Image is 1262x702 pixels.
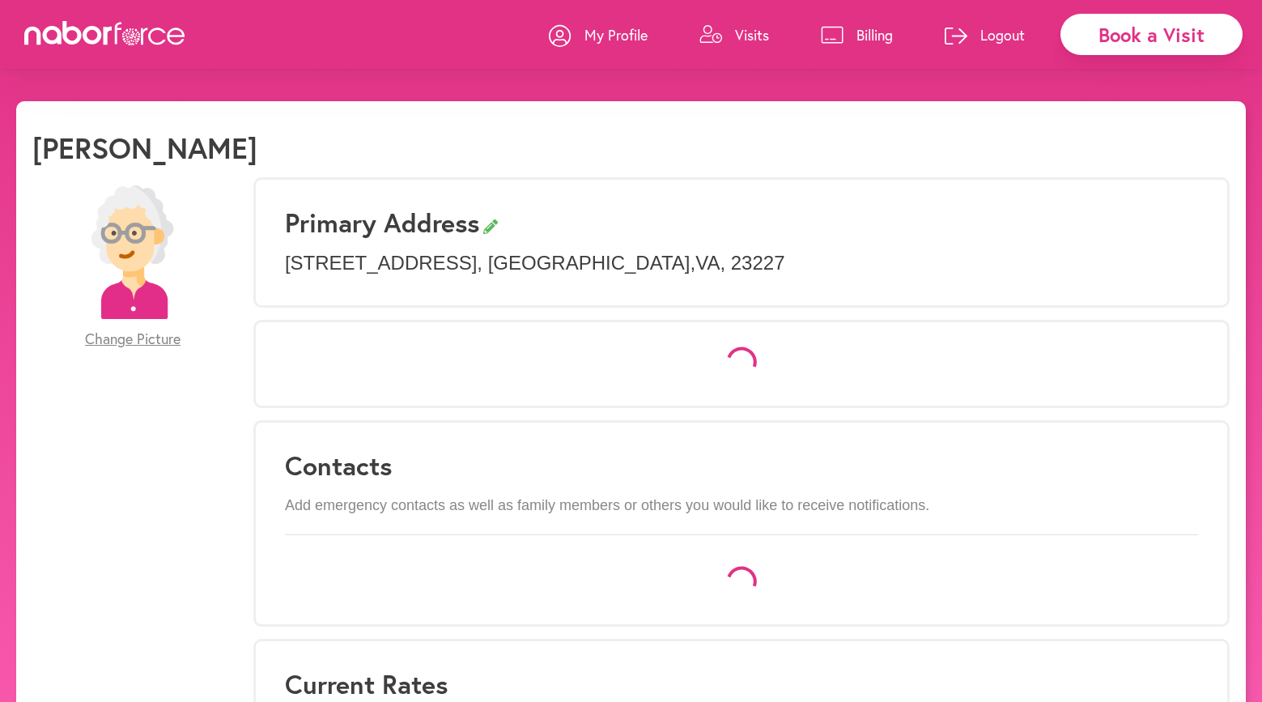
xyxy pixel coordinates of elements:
[85,330,181,348] span: Change Picture
[285,669,1198,700] h3: Current Rates
[1060,14,1243,55] div: Book a Visit
[856,25,893,45] p: Billing
[584,25,648,45] p: My Profile
[699,11,769,59] a: Visits
[285,207,1198,238] h3: Primary Address
[549,11,648,59] a: My Profile
[285,450,1198,481] h3: Contacts
[285,497,1198,515] p: Add emergency contacts as well as family members or others you would like to receive notifications.
[735,25,769,45] p: Visits
[980,25,1025,45] p: Logout
[285,252,1198,275] p: [STREET_ADDRESS] , [GEOGRAPHIC_DATA] , VA , 23227
[821,11,893,59] a: Billing
[32,130,257,165] h1: [PERSON_NAME]
[66,185,199,319] img: efc20bcf08b0dac87679abea64c1faab.png
[945,11,1025,59] a: Logout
